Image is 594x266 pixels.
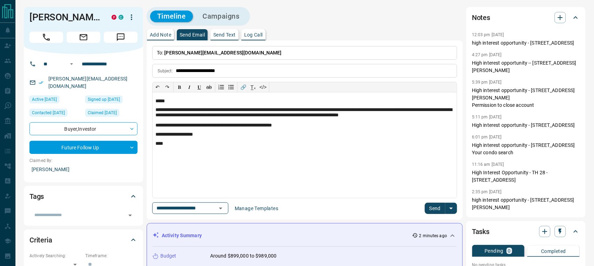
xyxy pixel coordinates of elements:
p: high interest opportunity - [STREET_ADDRESS][PERSON_NAME] [472,196,580,211]
p: High Interest Opportunity - TH 28 - [STREET_ADDRESS] [472,169,580,184]
p: High interest opportunity -- [STREET_ADDRESS][PERSON_NAME] [472,59,580,74]
p: High interest opportunity - [STREET_ADDRESS] Your condo search [472,142,580,156]
p: Pending [485,248,504,253]
p: 6:01 pm [DATE] [472,135,502,140]
button: ab [204,82,214,92]
p: Send Email [180,32,205,37]
p: 11:16 am [DATE] [472,162,504,167]
div: Activity Summary2 minutes ago [153,229,457,242]
p: [PERSON_NAME] [29,164,138,175]
button: 🔗 [239,82,248,92]
span: Signed up [DATE] [88,96,120,103]
button: Open [67,60,76,68]
span: [PERSON_NAME][EMAIL_ADDRESS][DOMAIN_NAME] [165,50,282,56]
span: Contacted [DATE] [32,109,65,116]
div: property.ca [112,15,116,20]
p: Around $899,000 to $989,000 [210,252,277,260]
div: Notes [472,9,580,26]
div: Tags [29,188,138,205]
p: Claimed By: [29,157,138,164]
p: Log Call [244,32,263,37]
p: High interest opportunity - [STREET_ADDRESS] [472,122,580,129]
h2: Tasks [472,226,489,237]
button: </> [258,82,268,92]
span: Claimed [DATE] [88,109,117,116]
button: Bullet list [226,82,236,92]
p: Budget [160,252,176,260]
h2: Notes [472,12,490,23]
span: Message [104,32,138,43]
p: To: [152,46,457,60]
p: 2:35 pm [DATE] [472,189,502,194]
div: Tue Aug 12 2025 [29,96,82,105]
button: ↷ [162,82,172,92]
p: 4:27 pm [DATE] [472,52,502,57]
h1: [PERSON_NAME] [29,12,101,23]
svg: Email Verified [39,80,44,85]
span: Call [29,32,63,43]
div: Criteria [29,232,138,248]
div: Tasks [472,223,580,240]
button: Campaigns [196,11,247,22]
p: Timeframe: [85,253,138,259]
p: Completed [541,249,566,254]
p: Send Text [213,32,236,37]
p: 2 minutes ago [419,233,447,239]
button: Manage Templates [231,203,282,214]
span: Active [DATE] [32,96,57,103]
span: Email [67,32,100,43]
button: 𝑰 [185,82,194,92]
p: High interest opportunity - [STREET_ADDRESS][PERSON_NAME] Permission to close account [472,87,580,109]
p: Subject: [158,68,173,74]
button: Send [425,203,446,214]
button: Timeline [150,11,193,22]
div: Sat Aug 25 2018 [85,96,138,105]
div: Mon Jun 09 2025 [29,109,82,119]
button: T̲ₓ [248,82,258,92]
span: 𝐔 [198,84,201,90]
button: ↶ [153,82,162,92]
a: [PERSON_NAME][EMAIL_ADDRESS][DOMAIN_NAME] [48,76,128,89]
h2: Criteria [29,234,52,246]
p: Activity Summary [162,232,202,239]
div: condos.ca [119,15,124,20]
div: Sun Oct 07 2018 [85,109,138,119]
button: Numbered list [216,82,226,92]
button: 𝐔 [194,82,204,92]
p: high interest opportunity - [STREET_ADDRESS] [472,39,580,47]
h2: Tags [29,191,44,202]
button: Open [216,203,226,213]
p: Actively Searching: [29,253,82,259]
p: 5:11 pm [DATE] [472,115,502,119]
p: 12:03 pm [DATE] [472,32,504,37]
div: Buyer , Investor [29,122,138,135]
div: split button [425,203,458,214]
div: Future Follow Up [29,141,138,154]
p: 5:39 pm [DATE] [472,80,502,85]
p: 0 [508,248,511,253]
button: Open [125,210,135,220]
p: Add Note [150,32,171,37]
button: 𝐁 [175,82,185,92]
s: ab [206,84,212,90]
